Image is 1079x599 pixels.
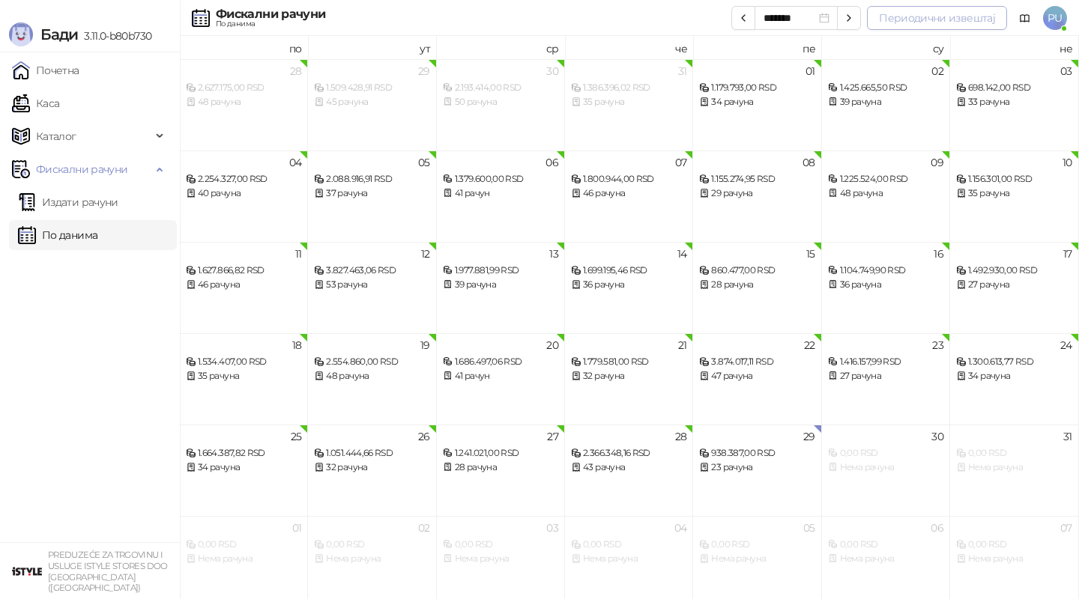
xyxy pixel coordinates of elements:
[956,278,1072,292] div: 27 рачуна
[308,242,436,333] td: 2025-08-12
[571,460,686,475] div: 43 рачуна
[828,186,943,201] div: 48 рачуна
[546,340,558,350] div: 20
[437,333,565,425] td: 2025-08-20
[956,355,1072,369] div: 1.300.613,77 RSD
[956,264,1072,278] div: 1.492.930,00 RSD
[314,355,429,369] div: 2.554.860,00 RSD
[443,552,558,566] div: Нема рачуна
[699,355,814,369] div: 3.874.017,11 RSD
[292,340,302,350] div: 18
[186,369,301,383] div: 35 рачуна
[699,186,814,201] div: 29 рачуна
[443,264,558,278] div: 1.977.881,99 RSD
[314,95,429,109] div: 45 рачуна
[420,340,430,350] div: 19
[571,369,686,383] div: 32 рачуна
[956,186,1072,201] div: 35 рачуна
[571,81,686,95] div: 1.386.396,02 RSD
[956,460,1072,475] div: Нема рачуна
[290,66,302,76] div: 28
[804,340,815,350] div: 22
[678,66,687,76] div: 31
[932,340,943,350] div: 23
[565,59,693,150] td: 2025-07-31
[291,431,302,442] div: 25
[1063,431,1072,442] div: 31
[314,538,429,552] div: 0,00 RSD
[699,552,814,566] div: Нема рачуна
[314,552,429,566] div: Нема рачуна
[956,95,1072,109] div: 33 рачуна
[418,431,430,442] div: 26
[180,59,308,150] td: 2025-07-28
[693,333,821,425] td: 2025-08-22
[571,172,686,186] div: 1.800.944,00 RSD
[314,278,429,292] div: 53 рачуна
[571,278,686,292] div: 36 рачуна
[36,121,76,151] span: Каталог
[437,150,565,242] td: 2025-08-06
[314,81,429,95] div: 1.509.428,91 RSD
[292,523,302,533] div: 01
[806,249,815,259] div: 15
[180,36,308,59] th: по
[1060,340,1072,350] div: 24
[314,172,429,186] div: 2.088.916,91 RSD
[822,59,950,150] td: 2025-08-02
[314,460,429,475] div: 32 рачуна
[36,154,127,184] span: Фискални рачуни
[828,460,943,475] div: Нема рачуна
[186,264,301,278] div: 1.627.866,82 RSD
[931,157,943,168] div: 09
[828,278,943,292] div: 36 рачуна
[437,242,565,333] td: 2025-08-13
[12,55,79,85] a: Почетна
[547,431,558,442] div: 27
[314,264,429,278] div: 3.827.463,06 RSD
[314,186,429,201] div: 37 рачуна
[295,249,302,259] div: 11
[956,446,1072,460] div: 0,00 RSD
[571,538,686,552] div: 0,00 RSD
[308,425,436,516] td: 2025-08-26
[549,249,558,259] div: 13
[12,556,42,586] img: 64x64-companyLogo-77b92cf4-9946-4f36-9751-bf7bb5fd2c7d.png
[867,6,1007,30] button: Периодични извештај
[12,88,59,118] a: Каса
[443,81,558,95] div: 2.193.414,00 RSD
[828,538,943,552] div: 0,00 RSD
[956,369,1072,383] div: 34 рачуна
[437,425,565,516] td: 2025-08-27
[18,220,97,250] a: По данима
[565,36,693,59] th: че
[693,425,821,516] td: 2025-08-29
[186,278,301,292] div: 46 рачуна
[565,242,693,333] td: 2025-08-14
[314,446,429,460] div: 1.051.444,66 RSD
[216,20,325,28] div: По данима
[48,550,168,593] small: PREDUZEĆE ZA TRGOVINU I USLUGE ISTYLE STORES DOO [GEOGRAPHIC_DATA] ([GEOGRAPHIC_DATA])
[443,538,558,552] div: 0,00 RSD
[956,81,1072,95] div: 698.142,00 RSD
[822,333,950,425] td: 2025-08-23
[828,264,943,278] div: 1.104.749,90 RSD
[822,150,950,242] td: 2025-08-09
[418,523,430,533] div: 02
[443,460,558,475] div: 28 рачуна
[40,25,78,43] span: Бади
[693,36,821,59] th: пе
[699,264,814,278] div: 860.477,00 RSD
[699,538,814,552] div: 0,00 RSD
[699,460,814,475] div: 23 рачуна
[18,187,118,217] a: Издати рачуни
[443,95,558,109] div: 50 рачуна
[828,446,943,460] div: 0,00 RSD
[186,538,301,552] div: 0,00 RSD
[443,186,558,201] div: 41 рачун
[677,249,687,259] div: 14
[437,59,565,150] td: 2025-07-30
[699,278,814,292] div: 28 рачуна
[186,552,301,566] div: Нема рачуна
[699,81,814,95] div: 1.179.793,00 RSD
